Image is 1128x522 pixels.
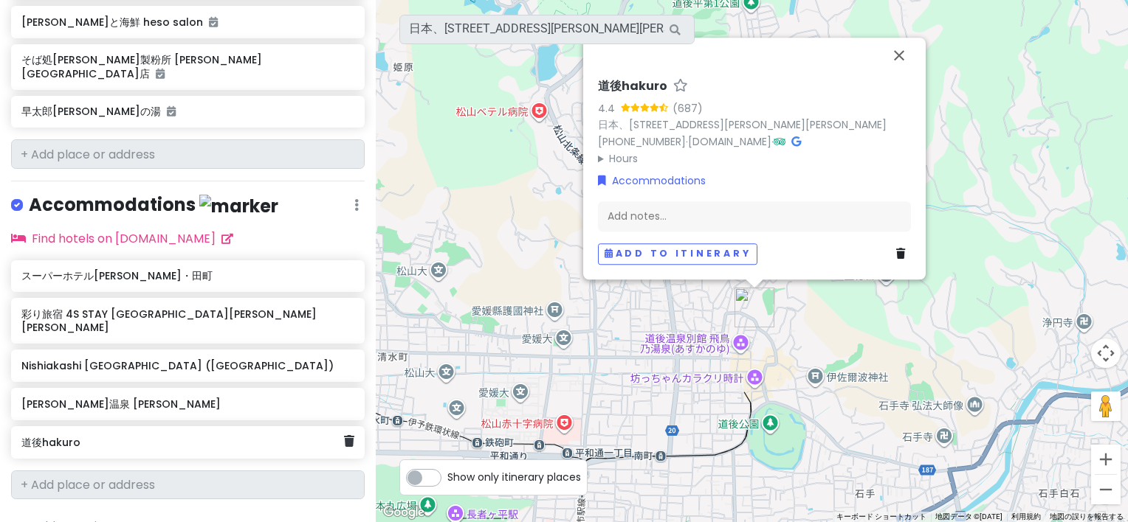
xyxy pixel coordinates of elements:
[598,173,706,189] a: Accommodations
[21,105,354,118] h6: 早太郎[PERSON_NAME]の湯
[209,17,218,27] i: Added to itinerary
[21,15,354,29] h6: [PERSON_NAME]と海鮮 heso salon
[881,38,917,73] button: 閉じる
[598,243,757,265] button: Add to itinerary
[199,195,278,217] img: marker
[1091,475,1121,504] button: ズームアウト
[399,15,695,44] input: Search a place
[156,69,165,79] i: Added to itinerary
[598,117,887,132] a: 日本、[STREET_ADDRESS][PERSON_NAME][PERSON_NAME]
[935,512,1003,521] span: 地図データ ©[DATE]
[379,503,428,522] img: Google
[598,79,667,94] h6: 道後hakuro
[598,134,686,149] a: [PHONE_NUMBER]
[598,79,911,167] div: · ·
[688,134,771,149] a: [DOMAIN_NAME]
[29,193,278,217] h4: Accommodations
[21,269,354,282] h6: スーパーホテル[PERSON_NAME]・田町
[735,288,774,327] div: 道後hakuro
[673,79,688,94] a: Star place
[447,469,581,485] span: Show only itinerary places
[791,136,801,147] i: Google Maps
[21,436,344,449] h6: 道後hakuro
[774,136,785,147] i: Tripadvisor
[379,503,428,522] a: Google マップでこの地域を開きます（新しいウィンドウが開きます）
[21,359,354,372] h6: Nishiakashi [GEOGRAPHIC_DATA] ([GEOGRAPHIC_DATA])
[167,106,176,116] i: Added to itinerary
[11,230,233,247] a: Find hotels on [DOMAIN_NAME]
[836,512,926,522] button: キーボード ショートカット
[11,139,365,169] input: + Add place or address
[344,432,354,451] a: Delete place
[1091,445,1121,474] button: ズームイン
[1091,338,1121,368] button: 地図のカメラ コントロール
[673,100,703,116] div: (687)
[21,397,354,411] h6: [PERSON_NAME]温泉 [PERSON_NAME]
[21,307,354,334] h6: 彩り旅宿 4S STAY [GEOGRAPHIC_DATA][PERSON_NAME][PERSON_NAME]
[21,53,354,80] h6: そば処[PERSON_NAME]製粉所 [PERSON_NAME][GEOGRAPHIC_DATA]店
[11,470,365,500] input: + Add place or address
[1091,391,1121,421] button: 地図上にペグマンをドロップして、ストリートビューを開きます
[1050,512,1124,521] a: 地図の誤りを報告する
[598,201,911,232] div: Add notes...
[1011,512,1041,521] a: 利用規約
[598,150,911,167] summary: Hours
[896,246,911,262] a: Delete place
[598,100,621,116] div: 4.4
